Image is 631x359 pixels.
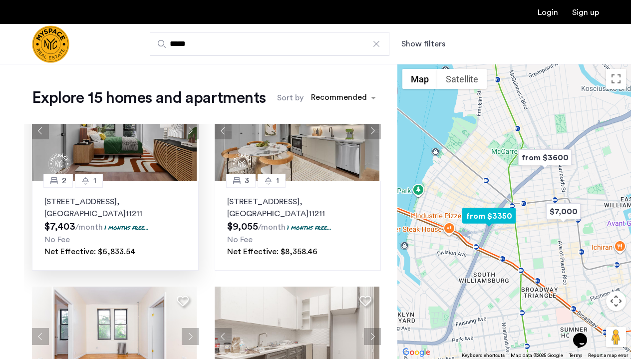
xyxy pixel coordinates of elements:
[215,122,232,139] button: Previous apartment
[306,89,381,107] ng-select: sort-apartment
[402,69,437,89] button: Show street map
[32,181,199,271] a: 21[STREET_ADDRESS], [GEOGRAPHIC_DATA]112111 months free...No FeeNet Effective: $6,833.54
[245,175,249,187] span: 3
[182,122,199,139] button: Next apartment
[364,328,381,345] button: Next apartment
[277,92,304,104] label: Sort by
[32,25,69,63] a: Cazamio Logo
[227,236,253,244] span: No Fee
[227,248,317,256] span: Net Effective: $8,358.46
[511,353,563,358] span: Map data ©2025 Google
[310,91,367,106] div: Recommended
[276,175,279,187] span: 1
[606,327,626,347] button: Drag Pegman onto the map to open Street View
[182,328,199,345] button: Next apartment
[437,69,487,89] button: Show satellite imagery
[44,236,70,244] span: No Fee
[569,352,582,359] a: Terms
[569,319,601,349] iframe: chat widget
[62,175,66,187] span: 2
[588,352,628,359] a: Report a map error
[32,88,266,108] h1: Explore 15 homes and apartments
[606,291,626,311] button: Map camera controls
[458,205,520,227] div: from $3350
[32,122,49,139] button: Previous apartment
[32,25,69,63] img: logo
[287,223,331,232] p: 1 months free...
[514,146,576,169] div: from $3600
[400,346,433,359] a: Open this area in Google Maps (opens a new window)
[75,223,103,231] sub: /month
[32,81,197,181] img: 1995_638575271569034674.jpeg
[572,8,599,16] a: Registration
[150,32,389,56] input: Apartment Search
[542,200,585,223] div: $7,000
[227,196,369,220] p: [STREET_ADDRESS] 11211
[215,81,379,181] img: 1995_638575268748774069.jpeg
[258,223,286,231] sub: /month
[364,122,381,139] button: Next apartment
[44,222,75,232] span: $7,403
[538,8,558,16] a: Login
[401,38,445,50] button: Show or hide filters
[215,181,381,271] a: 31[STREET_ADDRESS], [GEOGRAPHIC_DATA]112111 months free...No FeeNet Effective: $8,358.46
[400,346,433,359] img: Google
[44,248,135,256] span: Net Effective: $6,833.54
[227,222,258,232] span: $9,055
[32,328,49,345] button: Previous apartment
[93,175,96,187] span: 1
[104,223,149,232] p: 1 months free...
[44,196,186,220] p: [STREET_ADDRESS] 11211
[462,352,505,359] button: Keyboard shortcuts
[215,328,232,345] button: Previous apartment
[606,69,626,89] button: Toggle fullscreen view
